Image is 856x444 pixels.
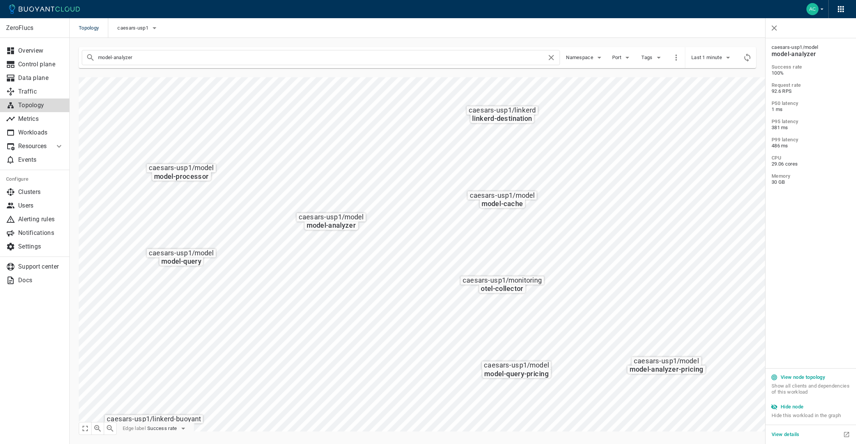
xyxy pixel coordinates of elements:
p: Resources [18,142,48,150]
span: 92.6 RPS [772,88,850,94]
span: Topology [79,18,108,38]
span: Port [612,55,623,61]
h5: View details [772,431,800,438]
span: Tags [641,55,654,61]
p: Users [18,202,64,209]
h4: model-analyzer [772,50,850,58]
h5: Hide node [781,404,804,410]
h5: Configure [6,176,64,182]
span: Edge label [123,425,146,431]
p: Docs [18,277,64,284]
span: 381 ms [772,125,850,131]
span: Success rate [147,425,179,431]
p: Data plane [18,74,64,82]
span: 100% [772,70,850,76]
button: View details [769,429,803,440]
p: ZeroFlucs [6,24,63,32]
img: Accounts Payable [806,3,819,15]
button: Last 1 minute [691,52,733,63]
button: Port [610,52,634,63]
h5: Memory [772,173,850,179]
p: Control plane [18,61,64,68]
h5: Success rate [772,64,850,70]
button: Tags [640,52,664,63]
p: Alerting rules [18,216,64,223]
button: Success rate [147,423,188,434]
span: 29.06 cores [772,161,850,167]
button: Hide node [769,401,807,413]
span: 30 GB [772,179,850,185]
span: caesars-usp1 [117,25,150,31]
span: Namespace [566,55,595,61]
h5: P50 latency [772,100,850,106]
h5: P99 latency [772,137,850,143]
a: View details [769,430,803,438]
span: caesars-usp1 / model [772,44,850,50]
p: Support center [18,263,64,270]
h5: P95 latency [772,119,850,125]
span: Show all clients and dependencies of this workload [772,383,850,401]
button: Namespace [566,52,604,63]
p: Settings [18,243,64,250]
p: Workloads [18,129,64,136]
p: Events [18,156,64,164]
p: Clusters [18,188,64,196]
h5: CPU [772,155,850,161]
input: Search [98,52,547,63]
button: View node topology [769,372,828,383]
div: Refresh metrics [742,52,753,63]
p: Notifications [18,229,64,237]
span: 486 ms [772,143,850,149]
span: 1 ms [772,106,850,113]
span: Last 1 minute [691,55,723,61]
p: Metrics [18,115,64,123]
h5: View node topology [781,374,825,380]
button: caesars-usp1 [117,22,159,34]
p: Traffic [18,88,64,95]
span: Hide this workload in the graph [772,413,850,419]
p: Overview [18,47,64,55]
h5: Request rate [772,82,850,88]
p: Topology [18,102,64,109]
